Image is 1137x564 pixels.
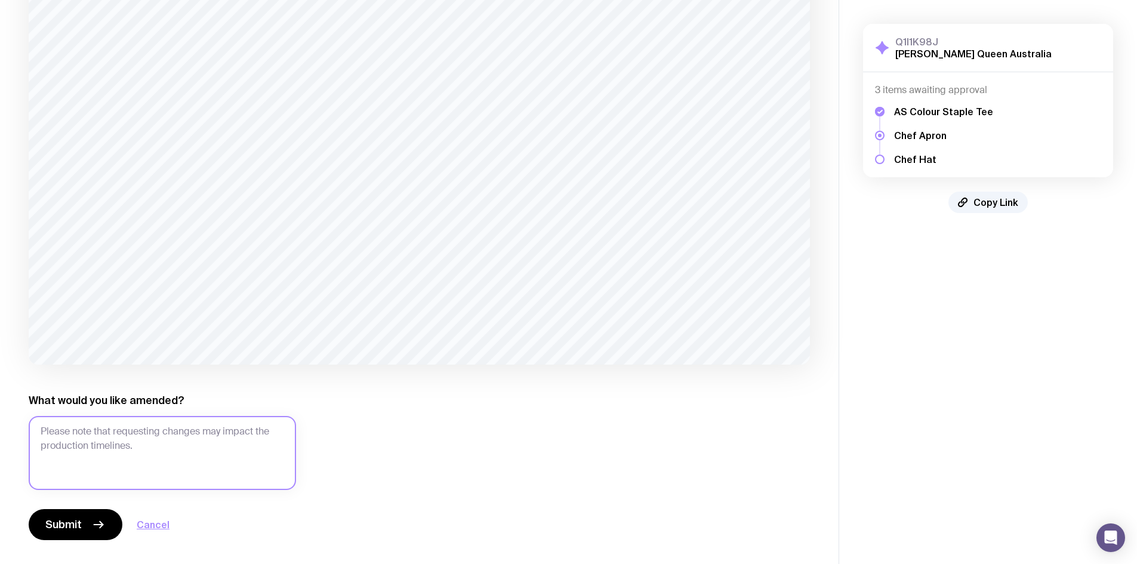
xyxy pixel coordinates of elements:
[973,196,1018,208] span: Copy Link
[29,509,122,540] button: Submit
[895,48,1052,60] h2: [PERSON_NAME] Queen Australia
[137,517,170,532] button: Cancel
[875,84,1101,96] h4: 3 items awaiting approval
[894,153,993,165] h5: Chef Hat
[948,192,1028,213] button: Copy Link
[1096,523,1125,552] div: Open Intercom Messenger
[895,36,1052,48] h3: Q1I1K98J
[29,393,184,408] label: What would you like amended?
[45,517,82,532] span: Submit
[894,106,993,118] h5: AS Colour Staple Tee
[894,130,993,141] h5: Chef Apron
